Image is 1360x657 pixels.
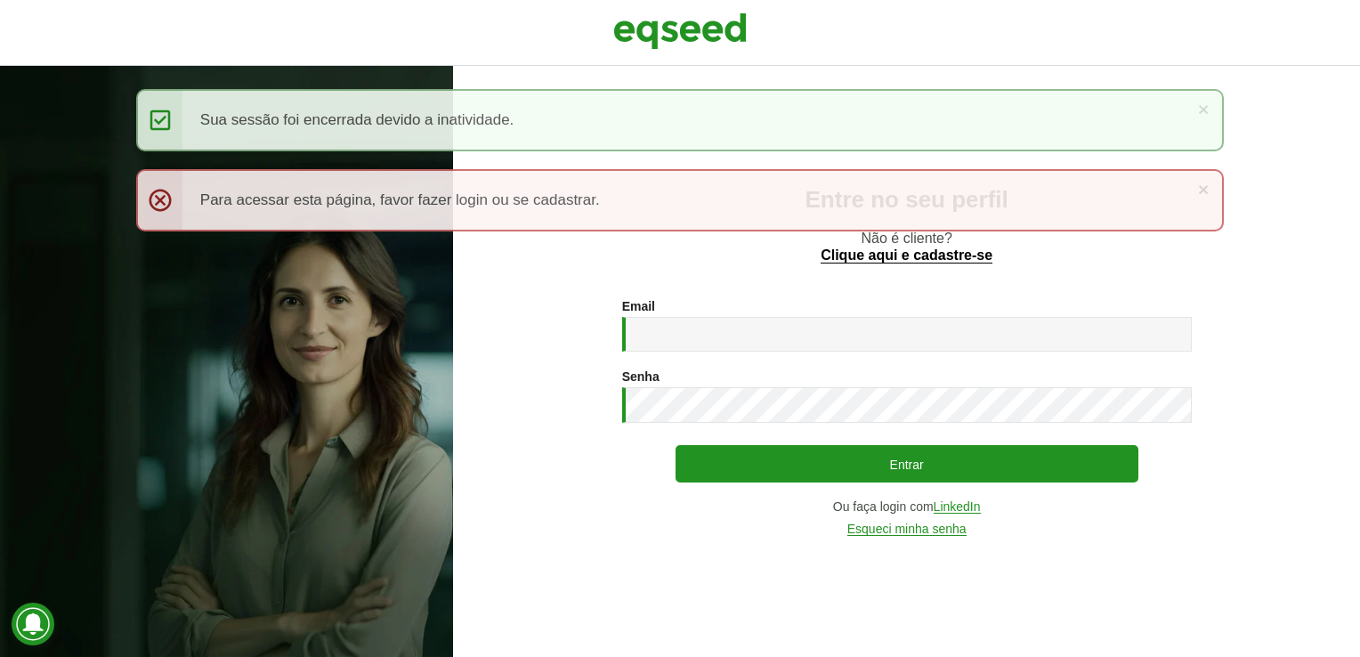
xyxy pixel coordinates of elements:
div: Para acessar esta página, favor fazer login ou se cadastrar. [136,169,1224,231]
img: EqSeed Logo [613,9,747,53]
a: Esqueci minha senha [847,523,967,536]
a: Clique aqui e cadastre-se [821,248,992,264]
label: Email [622,300,655,312]
a: × [1198,100,1209,118]
button: Entrar [676,445,1138,483]
a: × [1198,180,1209,199]
div: Ou faça login com [622,500,1192,514]
a: LinkedIn [934,500,981,514]
div: Sua sessão foi encerrada devido a inatividade. [136,89,1224,151]
label: Senha [622,370,660,383]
